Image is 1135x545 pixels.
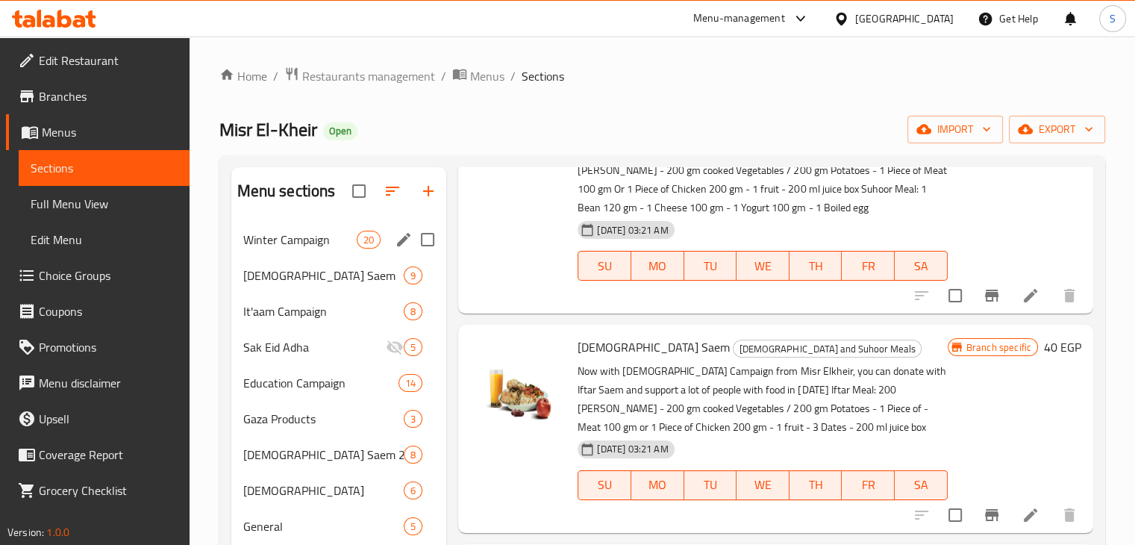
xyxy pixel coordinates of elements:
img: Iftar Saem [470,337,566,432]
span: SA [901,255,942,277]
div: Iftar Saem 2 [243,446,404,464]
button: export [1009,116,1105,143]
span: Gaza Products [243,410,404,428]
div: [DEMOGRAPHIC_DATA]6 [231,473,447,508]
a: Restaurants management [284,66,435,86]
span: Sort sections [375,173,410,209]
div: Open [323,122,357,140]
button: WE [737,470,790,500]
span: SA [901,474,942,496]
button: WE [737,251,790,281]
div: items [398,374,422,392]
button: TH [790,251,842,281]
span: 3 [404,412,422,426]
span: Upsell [39,410,178,428]
a: Menus [6,114,190,150]
h2: Menu sections [237,180,336,202]
span: General [243,517,404,535]
span: FR [848,255,889,277]
span: 8 [404,448,422,462]
span: FR [848,474,889,496]
button: edit [393,228,415,251]
a: Edit menu item [1022,287,1039,305]
span: 20 [357,233,380,247]
div: Gaza Products3 [231,401,447,437]
span: 5 [404,340,422,355]
span: Menus [470,67,504,85]
span: MO [637,255,678,277]
a: Coupons [6,293,190,329]
div: [DEMOGRAPHIC_DATA] Saem 28 [231,437,447,473]
span: Sections [522,67,564,85]
a: Grocery Checklist [6,473,190,508]
span: Misr El-Kheir [219,113,317,146]
button: MO [631,470,684,500]
span: 1.0.0 [46,523,69,542]
span: 6 [404,484,422,498]
a: Sections [19,150,190,186]
a: Edit menu item [1022,506,1039,524]
a: Branches [6,78,190,114]
div: items [404,517,422,535]
span: 14 [399,376,422,390]
li: / [510,67,516,85]
li: / [441,67,446,85]
div: items [404,410,422,428]
span: Version: [7,523,44,542]
span: [DEMOGRAPHIC_DATA] [243,482,404,499]
div: Menu-management [693,10,785,28]
span: Open [323,125,357,137]
div: Winter Campaign [243,231,357,249]
button: TU [684,470,737,500]
span: [DEMOGRAPHIC_DATA] Saem [578,336,730,358]
button: TU [684,251,737,281]
div: items [404,446,422,464]
div: Sak Eid Adha5 [231,329,447,365]
span: It'aam Campaign [243,302,404,320]
button: SU [578,251,631,281]
button: MO [631,251,684,281]
span: Sections [31,159,178,177]
span: Restaurants management [302,67,435,85]
span: [DATE] 03:21 AM [591,442,674,456]
button: SU [578,470,631,500]
span: [DEMOGRAPHIC_DATA] and Suhoor Meals [734,340,921,358]
a: Menus [452,66,504,86]
span: Sak Eid Adha [243,338,387,356]
button: Branch-specific-item [974,278,1010,314]
div: It'aam Campaign8 [231,293,447,329]
span: Branches [39,87,178,105]
span: Select to update [939,280,971,311]
button: delete [1051,497,1087,533]
span: Education Campaign [243,374,399,392]
span: Edit Menu [31,231,178,249]
a: Edit Menu [19,222,190,258]
button: Add section [410,173,446,209]
span: Coverage Report [39,446,178,464]
li: / [273,67,278,85]
span: TH [795,255,837,277]
span: Promotions [39,338,178,356]
div: Winter Campaign20edit [231,222,447,258]
a: Upsell [6,401,190,437]
span: [DATE] 03:21 AM [591,223,674,237]
span: Choice Groups [39,267,178,284]
span: Coupons [39,302,178,320]
a: Promotions [6,329,190,365]
button: TH [790,470,842,500]
button: SA [895,251,948,281]
div: items [404,302,422,320]
h6: 40 EGP [1044,337,1081,358]
div: General5 [231,508,447,544]
button: SA [895,470,948,500]
span: import [919,120,991,139]
div: Education Campaign14 [231,365,447,401]
button: FR [842,251,895,281]
span: Select to update [939,499,971,531]
span: MO [637,474,678,496]
span: export [1021,120,1093,139]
